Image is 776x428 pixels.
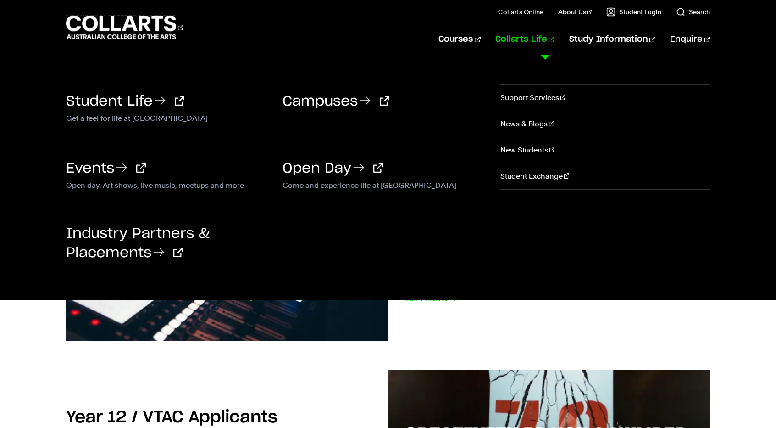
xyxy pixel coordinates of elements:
[66,14,183,40] div: Go to homepage
[438,24,480,55] a: Courses
[66,162,146,175] a: Events
[283,95,389,108] a: Campuses
[500,137,710,163] a: New Students
[606,7,661,17] a: Student Login
[558,7,592,17] a: About Us
[66,227,210,260] a: Industry Partners & Placements
[569,24,655,55] a: Study Information
[500,111,710,137] a: News & Blogs
[283,179,485,190] p: Come and experience life at [GEOGRAPHIC_DATA]
[676,7,710,17] a: Search
[500,163,710,189] a: Student Exchange
[500,85,710,111] a: Support Services
[283,162,383,175] a: Open Day
[66,179,269,190] p: Open day, Art shows, live music, meetups and more
[66,95,184,108] a: Student Life
[66,409,277,426] h2: Year 12 / VTAC Applicants
[670,24,710,55] a: Enquire
[498,7,543,17] a: Collarts Online
[495,24,554,55] a: Collarts Life
[66,112,269,123] p: Get a feel for life at [GEOGRAPHIC_DATA]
